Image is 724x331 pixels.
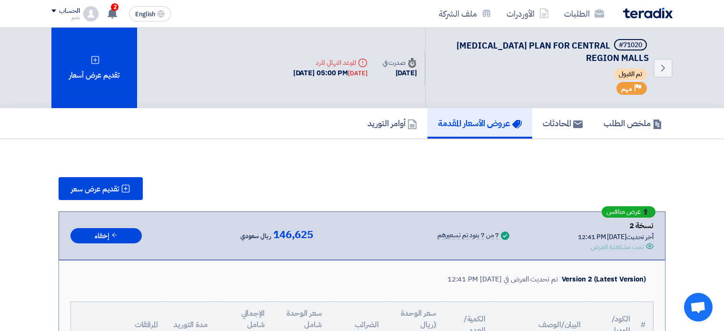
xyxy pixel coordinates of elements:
[383,68,417,79] div: [DATE]
[71,185,119,193] span: تقديم عرض سعر
[240,231,271,242] span: ريال سعودي
[59,177,143,200] button: تقديم عرض سعر
[623,8,673,19] img: Teradix logo
[543,118,583,129] h5: المحادثات
[348,69,367,78] div: [DATE]
[499,2,556,25] a: الأوردرات
[431,2,499,25] a: ملف الشركة
[684,293,713,321] a: Open chat
[562,274,646,285] div: Version 2 (Latest Version)
[83,6,99,21] img: profile_test.png
[273,229,313,241] span: 146,625
[111,3,119,11] span: 2
[437,232,499,240] div: 7 من 7 بنود تم تسعيرهم
[578,220,654,232] div: نسخة 2
[383,58,417,68] div: صدرت في
[556,2,612,25] a: الطلبات
[135,11,155,18] span: English
[606,209,641,215] span: عرض منافس
[51,28,137,108] div: تقديم عرض أسعار
[604,118,662,129] h5: ملخص الطلب
[357,108,427,139] a: أوامر التوريد
[578,232,654,242] div: أخر تحديث [DATE] 12:41 PM
[438,118,522,129] h5: عروض الأسعار المقدمة
[447,274,558,285] div: تم تحديث العرض في [DATE] 12:41 PM
[367,118,417,129] h5: أوامر التوريد
[532,108,593,139] a: المحادثات
[59,7,79,15] div: الحساب
[70,228,142,244] button: إخفاء
[621,84,632,93] span: مهم
[614,69,647,80] span: تم القبول
[437,39,649,64] h5: EMERGENCY EVACUATION PLAN FOR CENTRAL REGION MALLS
[619,42,642,49] div: #71020
[591,242,644,252] div: تمت مشاهدة العرض
[51,15,79,20] div: بشير
[427,108,532,139] a: عروض الأسعار المقدمة
[129,6,171,21] button: English
[293,68,367,79] div: [DATE] 05:00 PM
[293,58,367,68] div: الموعد النهائي للرد
[593,108,673,139] a: ملخص الطلب
[456,39,649,64] span: [MEDICAL_DATA] PLAN FOR CENTRAL REGION MALLS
